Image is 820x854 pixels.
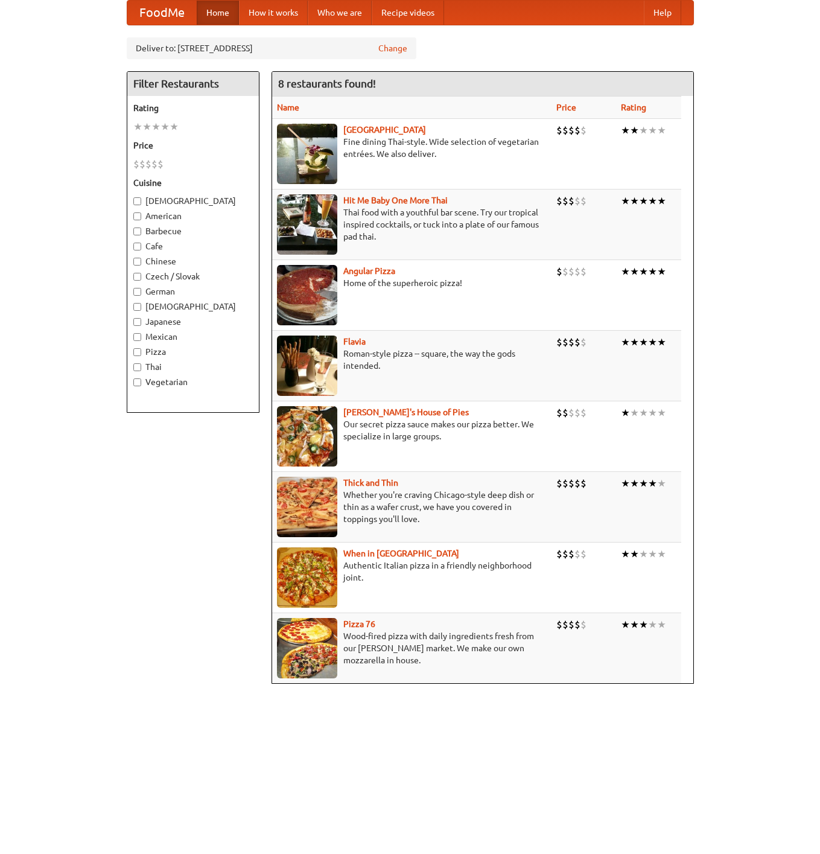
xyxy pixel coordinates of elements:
[556,124,562,137] li: $
[657,336,666,349] li: ★
[568,336,574,349] li: $
[639,406,648,419] li: ★
[580,265,586,278] li: $
[574,336,580,349] li: $
[630,618,639,631] li: ★
[343,337,366,346] a: Flavia
[621,336,630,349] li: ★
[562,124,568,137] li: $
[277,406,337,467] img: luigis.jpg
[648,336,657,349] li: ★
[277,618,337,678] img: pizza76.jpg
[657,406,666,419] li: ★
[562,406,568,419] li: $
[127,72,259,96] h4: Filter Restaurants
[648,477,657,490] li: ★
[657,194,666,208] li: ★
[657,618,666,631] li: ★
[568,477,574,490] li: $
[568,618,574,631] li: $
[648,194,657,208] li: ★
[133,195,253,207] label: [DEMOGRAPHIC_DATA]
[630,194,639,208] li: ★
[127,37,416,59] div: Deliver to: [STREET_ADDRESS]
[621,103,646,112] a: Rating
[133,139,253,151] h5: Price
[308,1,372,25] a: Who we are
[580,336,586,349] li: $
[277,477,337,537] img: thick.jpg
[574,406,580,419] li: $
[133,243,141,250] input: Cafe
[630,477,639,490] li: ★
[343,266,395,276] a: Angular Pizza
[239,1,308,25] a: How it works
[556,547,562,561] li: $
[133,120,142,133] li: ★
[277,418,547,442] p: Our secret pizza sauce makes our pizza better. We specialize in large groups.
[343,125,426,135] a: [GEOGRAPHIC_DATA]
[562,618,568,631] li: $
[133,240,253,252] label: Cafe
[568,124,574,137] li: $
[157,158,164,171] li: $
[133,255,253,267] label: Chinese
[133,378,141,386] input: Vegetarian
[133,316,253,328] label: Japanese
[621,265,630,278] li: ★
[343,196,448,205] a: Hit Me Baby One More Thai
[644,1,681,25] a: Help
[574,265,580,278] li: $
[127,1,197,25] a: FoodMe
[568,265,574,278] li: $
[343,478,398,488] a: Thick and Thin
[648,406,657,419] li: ★
[133,158,139,171] li: $
[639,336,648,349] li: ★
[639,477,648,490] li: ★
[133,346,253,358] label: Pizza
[556,477,562,490] li: $
[133,361,253,373] label: Thai
[568,194,574,208] li: $
[621,194,630,208] li: ★
[133,318,141,326] input: Japanese
[648,124,657,137] li: ★
[639,547,648,561] li: ★
[151,120,161,133] li: ★
[343,619,375,629] a: Pizza 76
[133,303,141,311] input: [DEMOGRAPHIC_DATA]
[574,124,580,137] li: $
[145,158,151,171] li: $
[372,1,444,25] a: Recipe videos
[639,194,648,208] li: ★
[657,547,666,561] li: ★
[161,120,170,133] li: ★
[580,477,586,490] li: $
[277,630,547,666] p: Wood-fired pizza with daily ingredients fresh from our [PERSON_NAME] market. We make our own mozz...
[574,194,580,208] li: $
[343,549,459,558] a: When in [GEOGRAPHIC_DATA]
[197,1,239,25] a: Home
[277,277,547,289] p: Home of the superheroic pizza!
[133,225,253,237] label: Barbecue
[170,120,179,133] li: ★
[133,197,141,205] input: [DEMOGRAPHIC_DATA]
[556,618,562,631] li: $
[574,477,580,490] li: $
[133,273,141,281] input: Czech / Slovak
[133,363,141,371] input: Thai
[277,265,337,325] img: angular.jpg
[562,547,568,561] li: $
[133,331,253,343] label: Mexican
[580,547,586,561] li: $
[133,285,253,298] label: German
[151,158,157,171] li: $
[648,265,657,278] li: ★
[630,265,639,278] li: ★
